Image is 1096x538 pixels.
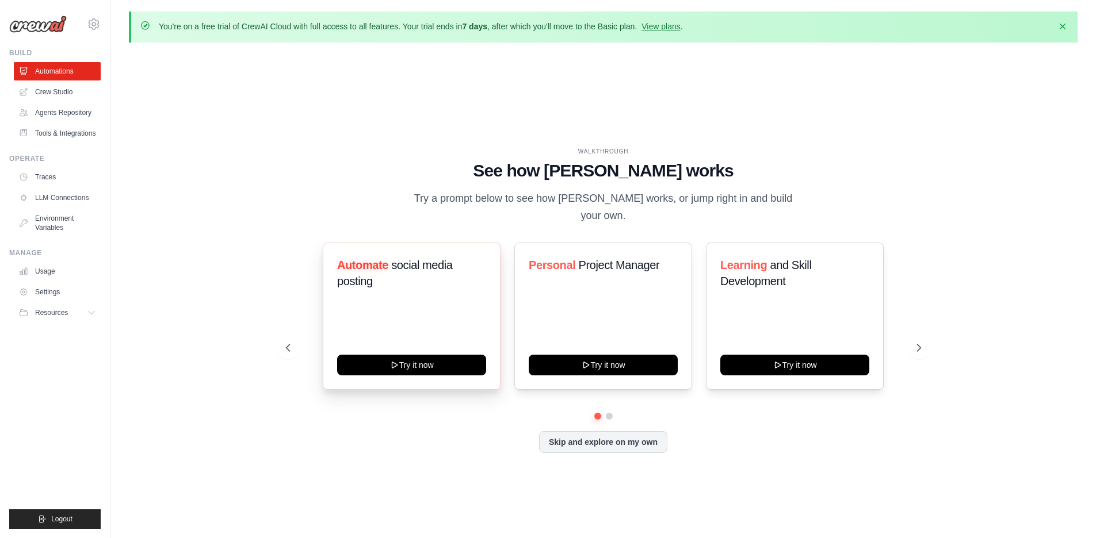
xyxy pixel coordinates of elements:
[14,62,101,80] a: Automations
[410,190,797,224] p: Try a prompt below to see how [PERSON_NAME] works, or jump right in and build your own.
[529,259,575,271] span: Personal
[14,124,101,143] a: Tools & Integrations
[9,248,101,258] div: Manage
[35,308,68,317] span: Resources
[14,303,101,322] button: Resources
[14,168,101,186] a: Traces
[578,259,659,271] span: Project Manager
[720,259,811,287] span: and Skill Development
[14,262,101,280] a: Usage
[337,259,453,287] span: social media posting
[720,259,767,271] span: Learning
[1038,483,1096,538] iframe: Chat Widget
[9,509,101,529] button: Logout
[9,154,101,163] div: Operate
[159,21,683,32] p: You're on a free trial of CrewAI Cloud with full access to all features. Your trial ends in , aft...
[51,514,72,524] span: Logout
[286,160,921,181] h1: See how [PERSON_NAME] works
[9,16,67,33] img: Logo
[14,103,101,122] a: Agents Repository
[462,22,487,31] strong: 7 days
[14,189,101,207] a: LLM Connections
[641,22,680,31] a: View plans
[337,259,388,271] span: Automate
[337,355,486,375] button: Try it now
[14,283,101,301] a: Settings
[14,209,101,237] a: Environment Variables
[9,48,101,57] div: Build
[286,147,921,156] div: WALKTHROUGH
[529,355,678,375] button: Try it now
[720,355,869,375] button: Try it now
[14,83,101,101] a: Crew Studio
[539,431,667,453] button: Skip and explore on my own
